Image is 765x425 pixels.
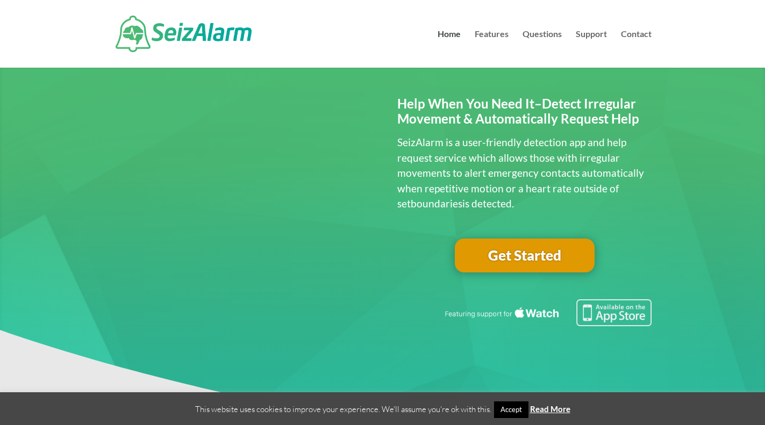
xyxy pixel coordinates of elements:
a: Read More [530,404,570,414]
p: SeizAlarm is a user-friendly detection app and help request service which allows those with irreg... [397,135,652,212]
a: Questions [523,30,562,68]
a: Support [576,30,607,68]
img: Seizure detection available in the Apple App Store. [443,299,652,326]
span: boundaries [411,197,462,210]
span: This website uses cookies to improve your experience. We'll assume you're ok with this. [195,404,570,414]
a: Featuring seizure detection support for the Apple Watch [443,316,652,328]
a: Home [438,30,461,68]
a: Accept [494,401,528,418]
img: SeizAlarm [116,16,252,52]
h2: Help When You Need It–Detect Irregular Movement & Automatically Request Help [397,96,652,133]
a: Contact [621,30,652,68]
a: Get Started [455,239,595,273]
a: Features [475,30,509,68]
